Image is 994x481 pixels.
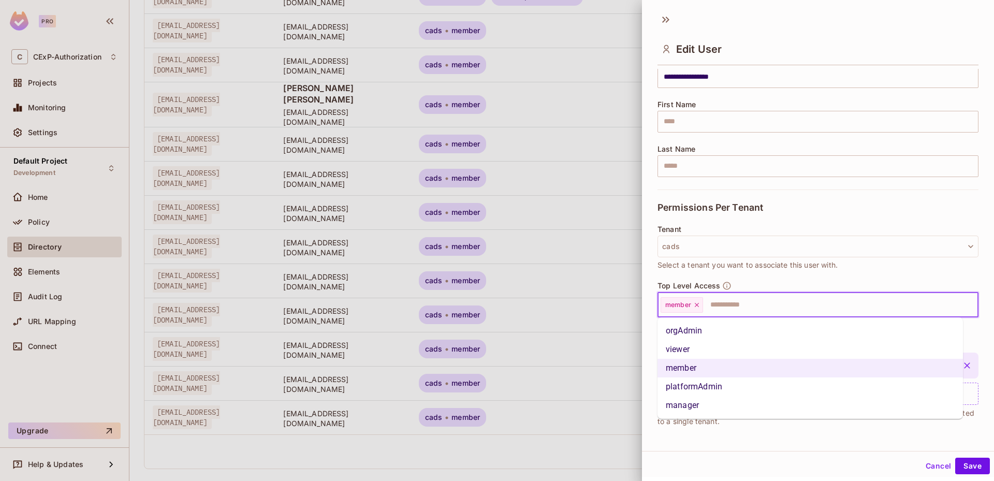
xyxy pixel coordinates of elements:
button: Close [973,303,975,305]
li: orgAdmin [657,322,963,340]
button: cads [657,236,978,257]
li: platformAdmin [657,377,963,396]
li: manager [657,396,963,415]
span: member [665,301,691,309]
li: viewer [657,340,963,359]
span: Tenant [657,225,681,234]
div: member [661,297,703,313]
button: Save [955,458,990,474]
span: Top Level Access [657,282,720,290]
p: Grant a user permissions per resource instance, as defined by the associated policy, limited to a... [657,409,978,426]
span: First Name [657,100,696,109]
span: Edit User [676,43,722,55]
span: Permissions Per Tenant [657,202,763,213]
button: Cancel [922,458,955,474]
li: member [657,359,963,377]
span: Select a tenant you want to associate this user with. [657,259,838,271]
span: Last Name [657,145,695,153]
